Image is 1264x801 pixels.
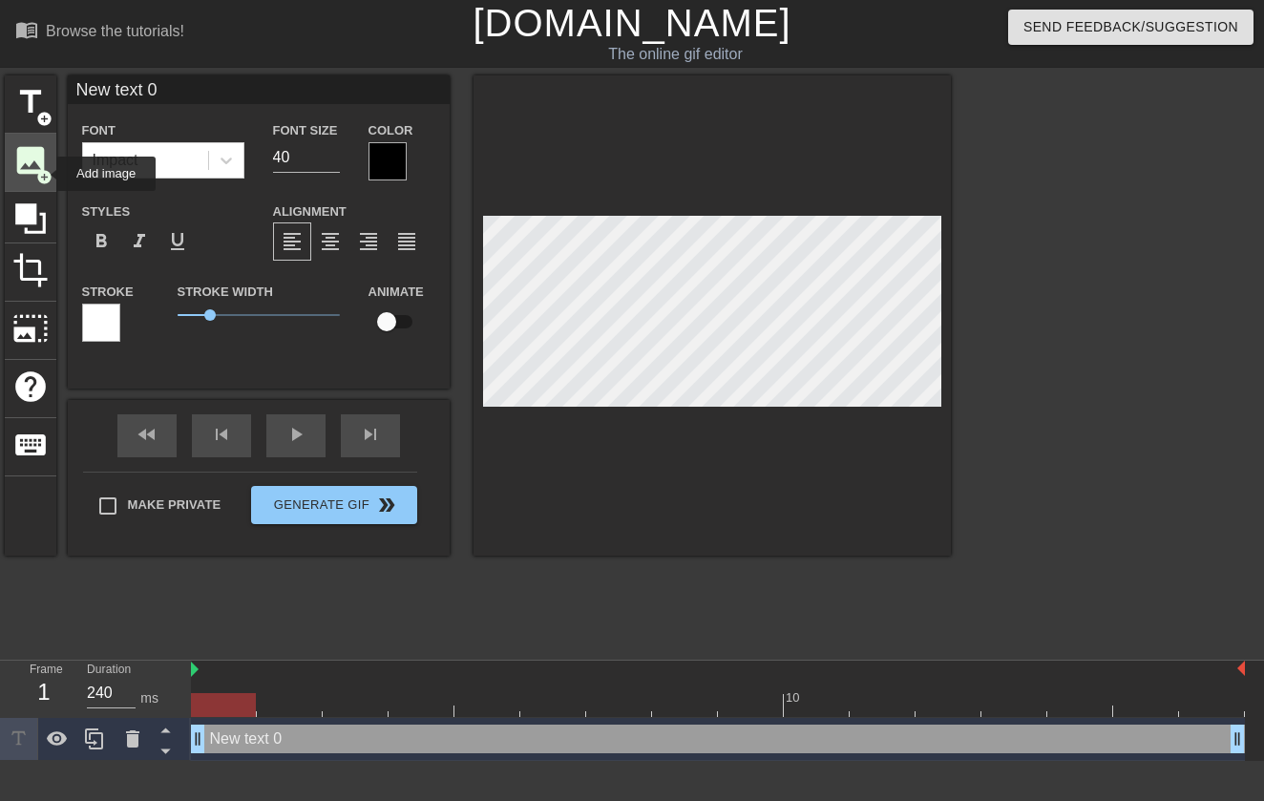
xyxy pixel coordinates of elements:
span: add_circle [36,111,53,127]
div: The online gif editor [431,43,919,66]
span: format_underline [166,230,189,253]
span: Generate Gif [259,494,409,516]
div: Browse the tutorials! [46,23,184,39]
span: format_bold [90,230,113,253]
span: drag_handle [188,729,207,748]
span: help [12,369,49,405]
div: ms [140,688,158,708]
span: menu_book [15,18,38,41]
div: Impact [93,149,138,172]
span: format_align_justify [395,230,418,253]
span: double_arrow [375,494,398,516]
span: Make Private [128,495,221,515]
label: Animate [369,283,424,302]
label: Styles [82,202,131,221]
span: format_italic [128,230,151,253]
span: skip_previous [210,423,233,446]
label: Stroke [82,283,134,302]
div: Frame [15,661,73,716]
label: Duration [87,664,131,676]
span: title [12,84,49,120]
span: format_align_left [281,230,304,253]
span: drag_handle [1228,729,1247,748]
span: keyboard [12,427,49,463]
button: Generate Gif [251,486,416,524]
span: crop [12,252,49,288]
span: skip_next [359,423,382,446]
label: Font Size [273,121,338,140]
label: Alignment [273,202,347,221]
span: add_circle [36,169,53,185]
div: 10 [786,688,803,707]
span: fast_rewind [136,423,158,446]
span: format_align_center [319,230,342,253]
label: Color [369,121,413,140]
span: image [12,142,49,179]
div: 1 [30,675,58,709]
label: Stroke Width [178,283,273,302]
a: Browse the tutorials! [15,18,184,48]
a: [DOMAIN_NAME] [473,2,790,44]
span: play_arrow [284,423,307,446]
button: Send Feedback/Suggestion [1008,10,1253,45]
label: Font [82,121,116,140]
img: bound-end.png [1237,661,1245,676]
span: photo_size_select_large [12,310,49,347]
span: format_align_right [357,230,380,253]
span: Send Feedback/Suggestion [1023,15,1238,39]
